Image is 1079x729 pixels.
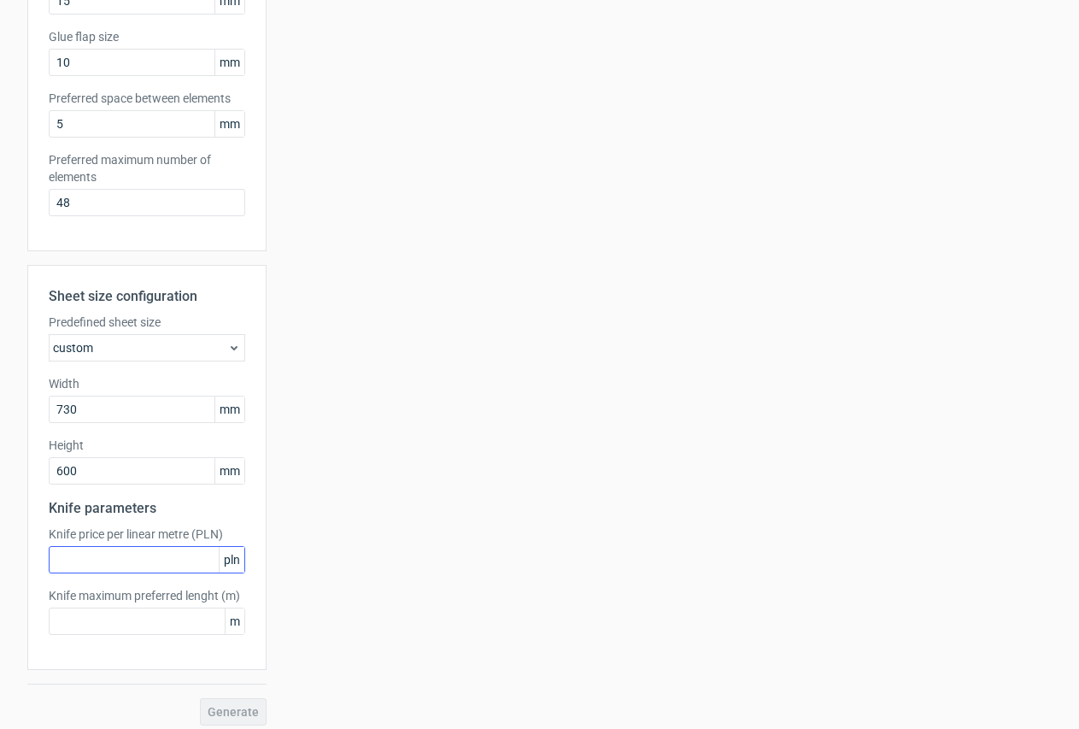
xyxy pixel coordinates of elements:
[49,151,245,185] label: Preferred maximum number of elements
[219,547,244,573] span: pln
[214,458,244,484] span: mm
[49,526,245,543] label: Knife price per linear metre (PLN)
[49,498,245,519] h2: Knife parameters
[49,90,245,107] label: Preferred space between elements
[49,587,245,604] label: Knife maximum preferred lenght (m)
[225,608,244,634] span: m
[49,28,245,45] label: Glue flap size
[214,397,244,422] span: mm
[49,457,245,485] input: custom
[49,396,245,423] input: custom
[214,50,244,75] span: mm
[49,314,245,331] label: Predefined sheet size
[49,375,245,392] label: Width
[49,334,245,362] div: custom
[49,286,245,307] h2: Sheet size configuration
[49,437,245,454] label: Height
[214,111,244,137] span: mm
